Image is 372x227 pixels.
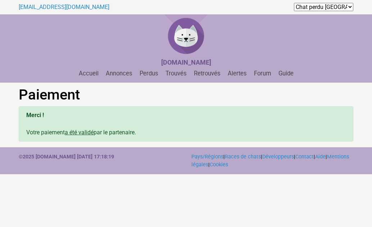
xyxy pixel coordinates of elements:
a: Cookies [210,162,228,168]
a: Perdus [137,70,161,77]
a: [DOMAIN_NAME] [161,59,211,66]
a: Trouvés [163,70,190,77]
h1: Paiement [19,86,353,103]
a: Mentions légales [191,154,349,168]
a: Contact [295,154,314,160]
a: Développeurs [262,154,294,160]
a: Pays/Régions [191,154,223,160]
b: Merci ! [26,112,44,119]
a: Annonces [103,70,135,77]
a: Forum [251,70,274,77]
a: Alertes [225,70,250,77]
a: Guide [276,70,296,77]
strong: ©2025 [DOMAIN_NAME] [DATE] 17:18:19 [19,154,114,160]
div: Votre paiement par le partenaire. [19,106,353,142]
a: Races de chats [225,154,261,160]
a: Retrouvés [191,70,223,77]
u: a été validé [65,129,94,136]
a: [EMAIL_ADDRESS][DOMAIN_NAME] [19,4,109,10]
div: | | | | | | [186,153,359,168]
img: Chat Perdu France [164,14,208,57]
a: Aide [315,154,326,160]
a: Accueil [76,70,101,77]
